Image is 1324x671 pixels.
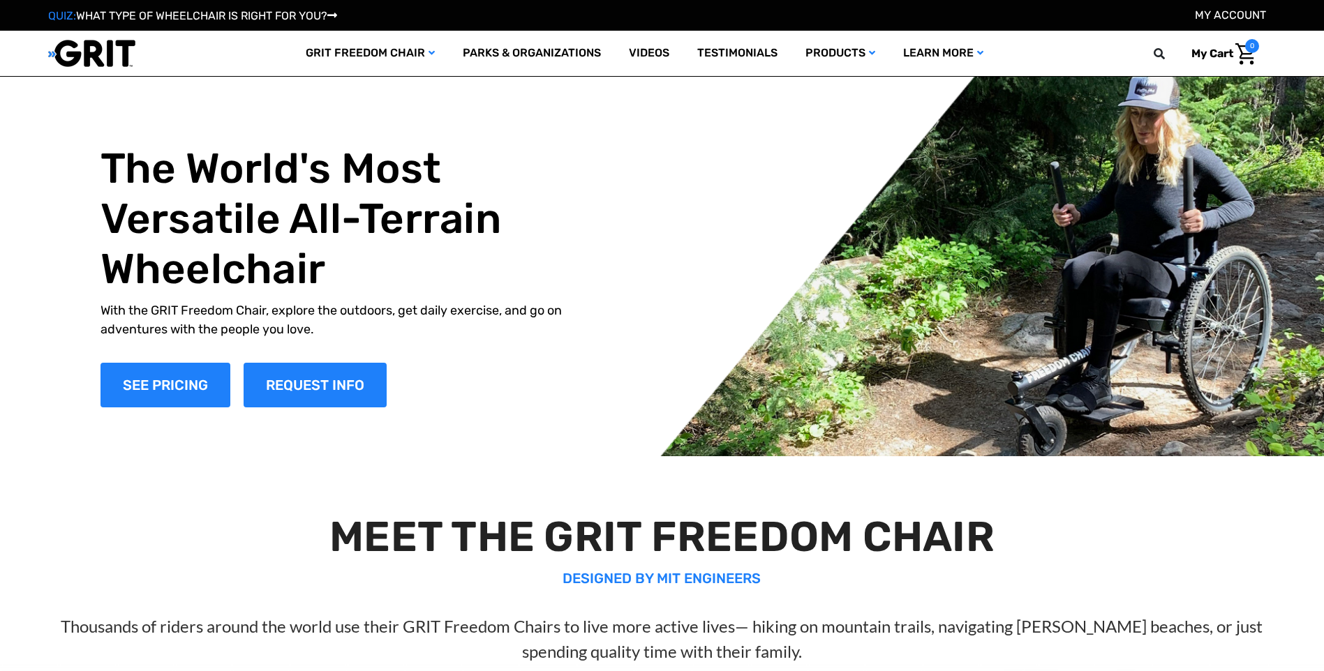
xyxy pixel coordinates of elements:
a: Account [1195,8,1266,22]
a: Cart with 0 items [1181,39,1259,68]
span: QUIZ: [48,9,76,22]
p: DESIGNED BY MIT ENGINEERS [33,568,1290,589]
a: Slide number 1, Request Information [244,363,387,407]
a: Learn More [889,31,997,76]
img: GRIT All-Terrain Wheelchair and Mobility Equipment [48,39,135,68]
a: Parks & Organizations [449,31,615,76]
span: 0 [1245,39,1259,53]
a: Products [791,31,889,76]
h1: The World's Most Versatile All-Terrain Wheelchair [101,144,593,294]
a: Shop Now [101,363,230,407]
a: GRIT Freedom Chair [292,31,449,76]
h2: MEET THE GRIT FREEDOM CHAIR [33,512,1290,562]
a: Testimonials [683,31,791,76]
a: QUIZ:WHAT TYPE OF WHEELCHAIR IS RIGHT FOR YOU? [48,9,337,22]
img: Cart [1235,43,1256,65]
p: With the GRIT Freedom Chair, explore the outdoors, get daily exercise, and go on adventures with ... [101,301,593,339]
a: Videos [615,31,683,76]
p: Thousands of riders around the world use their GRIT Freedom Chairs to live more active lives— hik... [33,614,1290,664]
input: Search [1160,39,1181,68]
span: My Cart [1191,47,1233,60]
